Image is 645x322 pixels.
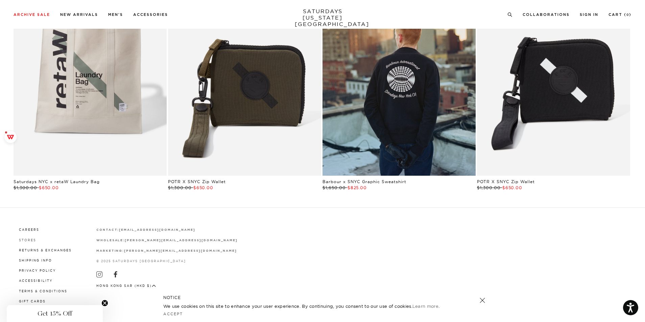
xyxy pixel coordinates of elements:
a: Privacy Policy [19,269,56,272]
a: Cart (0) [608,13,631,17]
a: Sign In [580,13,598,17]
a: Shipping Info [19,258,52,262]
a: [PERSON_NAME][EMAIL_ADDRESS][DOMAIN_NAME] [124,249,237,252]
h5: NOTICE [163,295,482,301]
strong: wholesale: [96,239,125,242]
a: Learn more [412,303,438,309]
a: SATURDAYS[US_STATE][GEOGRAPHIC_DATA] [295,8,351,27]
span: $1,650.00 [322,185,346,190]
p: We use cookies on this site to enhance your user experience. By continuing, you consent to our us... [163,303,458,309]
a: POTR X SNYC Zip Wallet [168,179,226,184]
small: 0 [626,14,629,17]
a: Archive Sale [14,13,50,17]
span: $650.00 [39,185,59,190]
span: Get 15% Off [38,309,72,318]
p: © 2025 Saturdays [GEOGRAPHIC_DATA] [96,258,238,264]
a: Men's [108,13,123,17]
a: Collaborations [523,13,570,17]
a: New Arrivals [60,13,98,17]
span: $825.00 [348,185,367,190]
a: Terms & Conditions [19,289,67,293]
span: $650.00 [193,185,214,190]
strong: [EMAIL_ADDRESS][DOMAIN_NAME] [119,228,195,231]
span: $1,300.00 [168,185,192,190]
button: Hong Kong SAR (HKD $) [96,283,156,288]
span: $1,300.00 [14,185,37,190]
a: [EMAIL_ADDRESS][DOMAIN_NAME] [119,228,195,231]
a: Saturdays NYC x retaW Laundry Bag [14,179,100,184]
strong: marketing: [96,249,124,252]
a: Returns & Exchanges [19,248,72,252]
a: Stores [19,238,36,242]
a: Barbour x SNYC Graphic Sweatshirt [322,179,406,184]
a: [PERSON_NAME][EMAIL_ADDRESS][DOMAIN_NAME] [125,238,237,242]
div: Get 15% OffClose teaser [7,305,103,322]
span: $1,300.00 [477,185,501,190]
a: Careers [19,228,39,231]
a: POTR X SNYC Zip Wallet [477,179,535,184]
a: Gift Cards [19,299,46,303]
a: Accessibility [19,279,52,282]
strong: [PERSON_NAME][EMAIL_ADDRESS][DOMAIN_NAME] [125,239,237,242]
a: Accept [163,312,183,316]
strong: contact: [96,228,119,231]
button: Close teaser [101,300,108,306]
span: $650.00 [502,185,523,190]
a: Accessories [133,13,168,17]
